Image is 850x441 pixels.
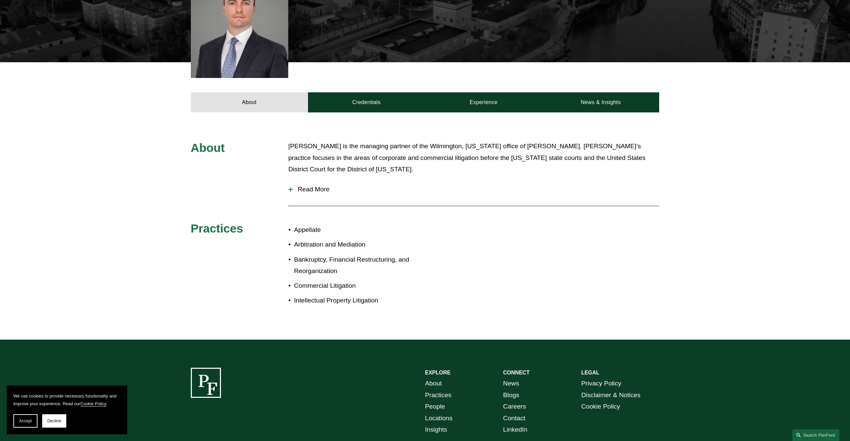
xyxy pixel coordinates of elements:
[581,401,620,413] a: Cookie Policy
[581,389,640,401] a: Disclaimer & Notices
[294,224,425,236] p: Appellate
[294,254,425,277] p: Bankruptcy, Financial Restructuring, and Reorganization
[191,92,308,112] a: About
[308,92,425,112] a: Credentials
[80,401,106,406] a: Cookie Policy
[503,389,519,401] a: Blogs
[13,392,121,408] p: We use cookies to provide necessary functionality and improve your experience. Read our .
[13,414,37,428] button: Accept
[288,181,659,198] button: Read More
[503,378,519,389] a: News
[47,419,61,423] span: Decline
[792,429,839,441] a: Search this site
[425,389,452,401] a: Practices
[191,222,243,235] span: Practices
[294,295,425,306] p: Intellectual Property Litigation
[294,280,425,292] p: Commercial Litigation
[425,378,442,389] a: About
[293,186,659,193] span: Read More
[288,141,659,175] p: [PERSON_NAME] is the managing partner of the Wilmington, [US_STATE] office of [PERSON_NAME]. [PER...
[581,378,621,389] a: Privacy Policy
[425,424,447,436] a: Insights
[425,370,451,375] strong: EXPLORE
[503,370,530,375] strong: CONNECT
[19,419,32,423] span: Accept
[7,385,127,434] section: Cookie banner
[294,239,425,251] p: Arbitration and Mediation
[503,401,526,413] a: Careers
[503,424,528,436] a: LinkedIn
[542,92,659,112] a: News & Insights
[425,92,542,112] a: Experience
[425,413,453,424] a: Locations
[425,401,445,413] a: People
[503,413,525,424] a: Contact
[581,370,599,375] strong: LEGAL
[42,414,66,428] button: Decline
[191,141,225,154] span: About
